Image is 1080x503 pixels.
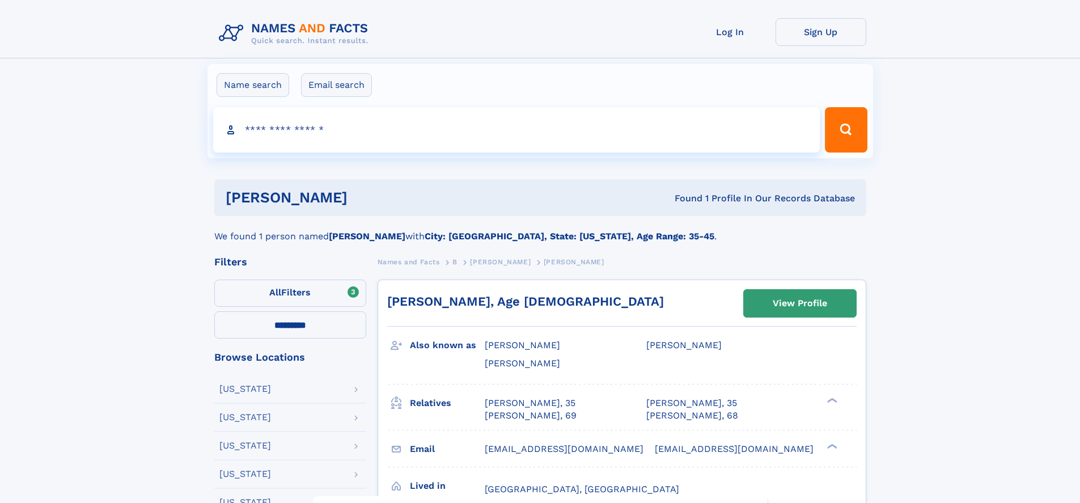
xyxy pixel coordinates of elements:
div: Filters [214,257,366,267]
span: [PERSON_NAME] [470,258,531,266]
a: Names and Facts [378,255,440,269]
h1: [PERSON_NAME] [226,191,511,205]
div: Browse Locations [214,352,366,362]
a: Log In [685,18,776,46]
label: Filters [214,280,366,307]
a: [PERSON_NAME], 68 [646,409,738,422]
span: [PERSON_NAME] [544,258,604,266]
label: Name search [217,73,289,97]
div: [US_STATE] [219,413,271,422]
h3: Email [410,439,485,459]
span: All [269,287,281,298]
span: [PERSON_NAME] [485,340,560,350]
span: [EMAIL_ADDRESS][DOMAIN_NAME] [485,443,643,454]
span: [PERSON_NAME] [646,340,722,350]
span: [GEOGRAPHIC_DATA], [GEOGRAPHIC_DATA] [485,484,679,494]
a: [PERSON_NAME], 35 [485,397,575,409]
a: [PERSON_NAME], Age [DEMOGRAPHIC_DATA] [387,294,664,308]
b: City: [GEOGRAPHIC_DATA], State: [US_STATE], Age Range: 35-45 [425,231,714,242]
input: search input [213,107,820,153]
div: We found 1 person named with . [214,216,866,243]
h3: Lived in [410,476,485,496]
a: Sign Up [776,18,866,46]
a: View Profile [744,290,856,317]
a: [PERSON_NAME], 35 [646,397,737,409]
h3: Relatives [410,394,485,413]
a: [PERSON_NAME], 69 [485,409,577,422]
span: [PERSON_NAME] [485,358,560,369]
button: Search Button [825,107,867,153]
label: Email search [301,73,372,97]
a: B [452,255,458,269]
a: [PERSON_NAME] [470,255,531,269]
div: [US_STATE] [219,470,271,479]
img: Logo Names and Facts [214,18,378,49]
div: Found 1 Profile In Our Records Database [511,192,855,205]
div: [US_STATE] [219,441,271,450]
div: [US_STATE] [219,384,271,394]
h3: Also known as [410,336,485,355]
span: [EMAIL_ADDRESS][DOMAIN_NAME] [655,443,814,454]
span: B [452,258,458,266]
div: ❯ [824,396,838,404]
b: [PERSON_NAME] [329,231,405,242]
div: ❯ [824,442,838,450]
div: View Profile [773,290,827,316]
